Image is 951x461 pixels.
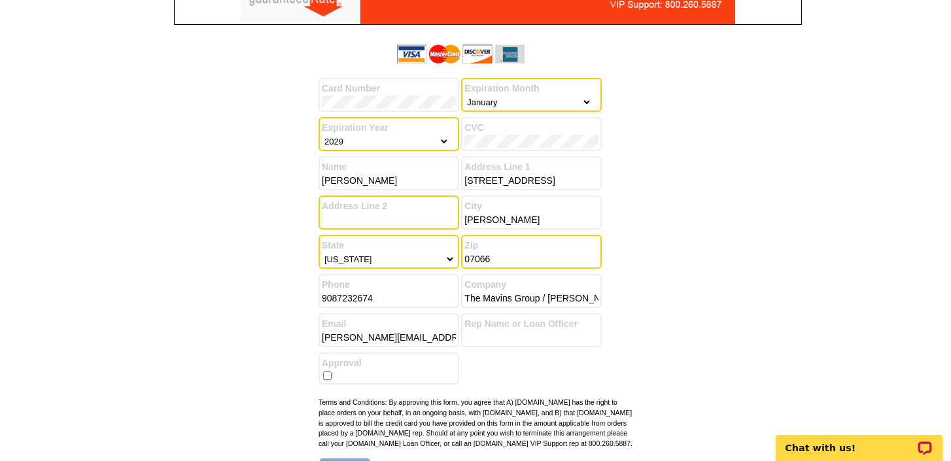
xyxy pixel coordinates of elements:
label: Phone [322,278,456,292]
label: City [464,199,598,213]
label: Company [464,278,598,292]
label: Rep Name or Loan Officer [464,317,598,331]
img: acceptedCards.gif [397,44,525,63]
label: Email [322,317,456,331]
iframe: LiveChat chat widget [767,420,951,461]
label: Zip [464,239,598,252]
label: Card Number [322,82,456,95]
small: Terms and Conditions: By approving this form, you agree that A) [DOMAIN_NAME] has the right to pl... [319,398,632,447]
label: Name [322,160,456,174]
label: Expiration Year [322,121,456,135]
label: Address Line 1 [464,160,598,174]
label: Expiration Month [464,82,598,95]
label: CVC [464,121,598,135]
label: Address Line 2 [322,199,456,213]
label: Approval [322,356,456,370]
label: State [322,239,456,252]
